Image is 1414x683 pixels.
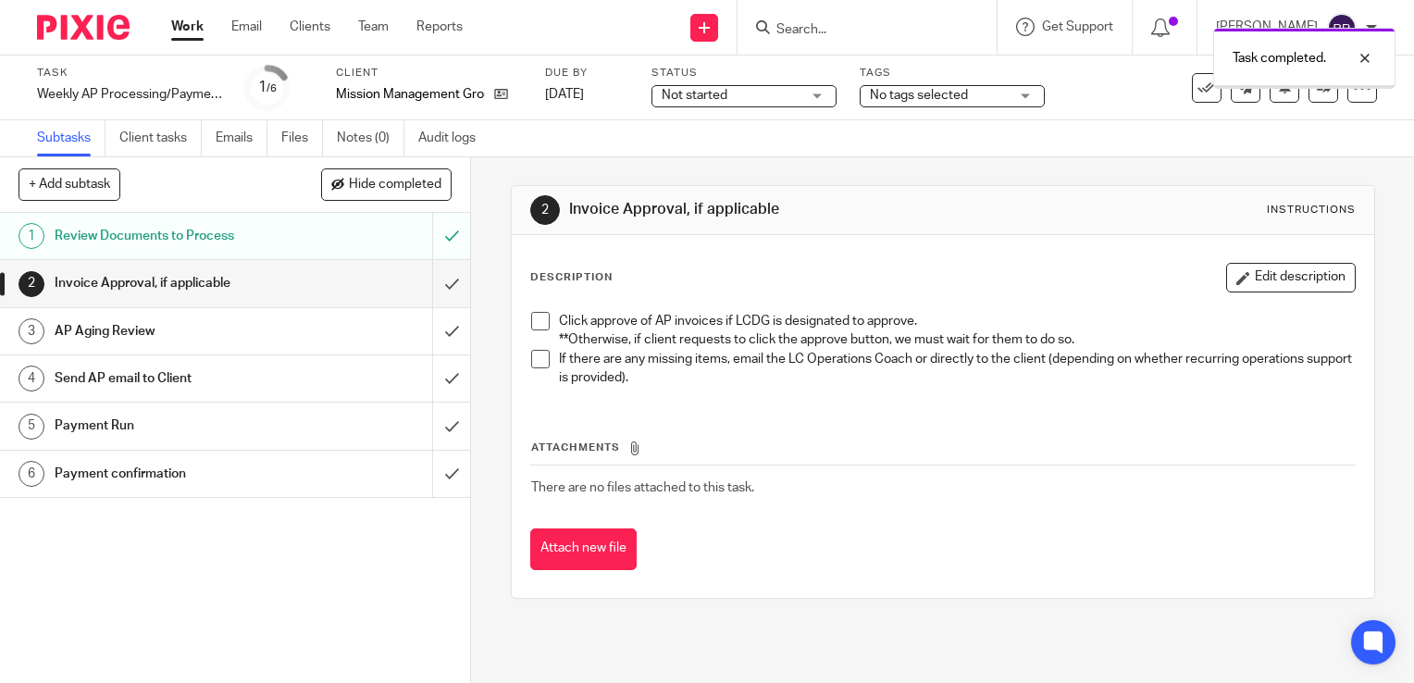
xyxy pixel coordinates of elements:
a: Team [358,18,389,36]
div: 2 [530,195,560,225]
img: Pixie [37,15,130,40]
a: Subtasks [37,120,105,156]
p: Click approve of AP invoices if LCDG is designated to approve. [559,312,1355,330]
button: Edit description [1226,263,1356,292]
a: Emails [216,120,267,156]
button: + Add subtask [19,168,120,200]
a: Client tasks [119,120,202,156]
button: Hide completed [321,168,452,200]
a: Files [281,120,323,156]
h1: Payment Run [55,412,294,440]
a: Reports [416,18,463,36]
div: 2 [19,271,44,297]
div: 3 [19,318,44,344]
a: Notes (0) [337,120,404,156]
h1: Invoice Approval, if applicable [55,269,294,297]
h1: Send AP email to Client [55,365,294,392]
p: Task completed. [1233,49,1326,68]
label: Client [336,66,522,81]
h1: Review Documents to Process [55,222,294,250]
p: If there are any missing items, email the LC Operations Coach or directly to the client (dependin... [559,350,1355,388]
span: Hide completed [349,178,441,192]
div: 1 [19,223,44,249]
label: Due by [545,66,628,81]
h1: Invoice Approval, if applicable [569,200,982,219]
label: Task [37,66,222,81]
small: /6 [267,83,277,93]
label: Status [651,66,837,81]
span: No tags selected [870,89,968,102]
h1: AP Aging Review [55,317,294,345]
a: Clients [290,18,330,36]
span: Attachments [531,442,620,453]
p: Mission Management Group [336,85,485,104]
a: Audit logs [418,120,490,156]
img: svg%3E [1327,13,1357,43]
a: Email [231,18,262,36]
div: 5 [19,414,44,440]
a: Work [171,18,204,36]
div: Weekly AP Processing/Payment [37,85,222,104]
span: [DATE] [545,88,584,101]
button: Attach new file [530,528,637,570]
p: Description [530,270,613,285]
div: 6 [19,461,44,487]
span: Not started [662,89,727,102]
span: There are no files attached to this task. [531,481,754,494]
p: **Otherwise, if client requests to click the approve button, we must wait for them to do so. [559,330,1355,349]
div: 1 [258,77,277,98]
h1: Payment confirmation [55,460,294,488]
div: 4 [19,366,44,391]
div: Instructions [1267,203,1356,217]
